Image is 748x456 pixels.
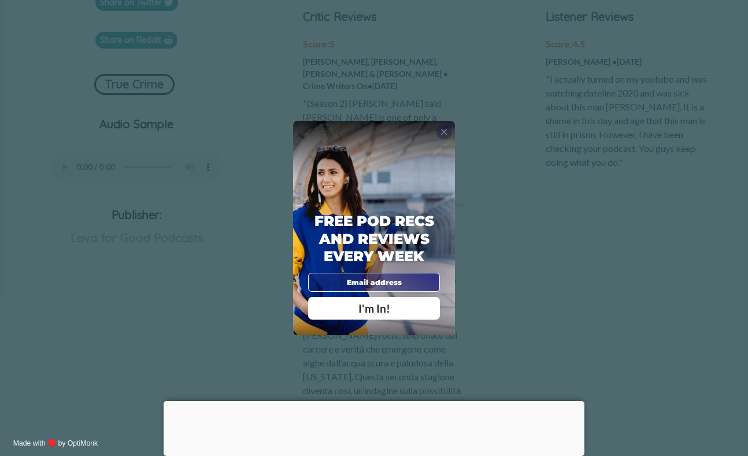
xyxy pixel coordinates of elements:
[308,273,440,292] input: Email address
[440,127,447,137] span: X
[358,302,390,315] span: I'm In!
[164,401,584,453] iframe: Advertisement
[13,439,98,447] a: Made with ♥️ by OptiMonk
[314,212,434,265] span: Free Pod Recs and Reviews every week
